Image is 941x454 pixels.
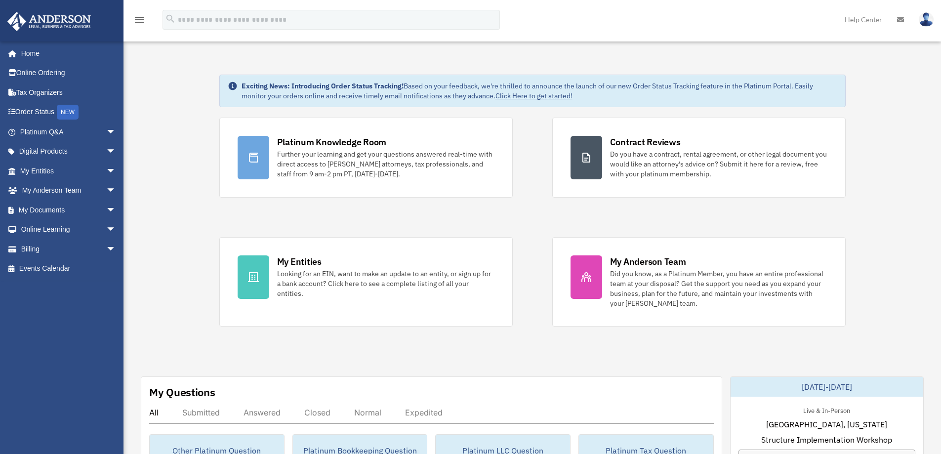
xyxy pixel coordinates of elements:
div: All [149,408,159,417]
a: menu [133,17,145,26]
i: menu [133,14,145,26]
div: Contract Reviews [610,136,681,148]
a: Online Ordering [7,63,131,83]
div: Submitted [182,408,220,417]
a: Billingarrow_drop_down [7,239,131,259]
a: My Entitiesarrow_drop_down [7,161,131,181]
div: My Anderson Team [610,255,686,268]
img: Anderson Advisors Platinum Portal [4,12,94,31]
div: Do you have a contract, rental agreement, or other legal document you would like an attorney's ad... [610,149,827,179]
a: My Anderson Team Did you know, as a Platinum Member, you have an entire professional team at your... [552,237,846,327]
i: search [165,13,176,24]
a: Platinum Q&Aarrow_drop_down [7,122,131,142]
div: Looking for an EIN, want to make an update to an entity, or sign up for a bank account? Click her... [277,269,494,298]
span: arrow_drop_down [106,181,126,201]
div: Further your learning and get your questions answered real-time with direct access to [PERSON_NAM... [277,149,494,179]
span: arrow_drop_down [106,220,126,240]
span: [GEOGRAPHIC_DATA], [US_STATE] [766,418,887,430]
a: My Anderson Teamarrow_drop_down [7,181,131,201]
div: Normal [354,408,381,417]
div: Did you know, as a Platinum Member, you have an entire professional team at your disposal? Get th... [610,269,827,308]
a: My Documentsarrow_drop_down [7,200,131,220]
a: Click Here to get started! [495,91,573,100]
a: Home [7,43,126,63]
div: [DATE]-[DATE] [731,377,923,397]
span: Structure Implementation Workshop [761,434,892,446]
div: Expedited [405,408,443,417]
a: Order StatusNEW [7,102,131,123]
a: Tax Organizers [7,83,131,102]
div: NEW [57,105,79,120]
a: Platinum Knowledge Room Further your learning and get your questions answered real-time with dire... [219,118,513,198]
div: My Entities [277,255,322,268]
a: Contract Reviews Do you have a contract, rental agreement, or other legal document you would like... [552,118,846,198]
a: Digital Productsarrow_drop_down [7,142,131,162]
a: Events Calendar [7,259,131,279]
div: Live & In-Person [795,405,858,415]
span: arrow_drop_down [106,122,126,142]
div: Closed [304,408,330,417]
a: Online Learningarrow_drop_down [7,220,131,240]
a: My Entities Looking for an EIN, want to make an update to an entity, or sign up for a bank accoun... [219,237,513,327]
img: User Pic [919,12,934,27]
div: Platinum Knowledge Room [277,136,387,148]
div: Answered [244,408,281,417]
div: My Questions [149,385,215,400]
strong: Exciting News: Introducing Order Status Tracking! [242,82,404,90]
span: arrow_drop_down [106,200,126,220]
span: arrow_drop_down [106,239,126,259]
span: arrow_drop_down [106,161,126,181]
span: arrow_drop_down [106,142,126,162]
div: Based on your feedback, we're thrilled to announce the launch of our new Order Status Tracking fe... [242,81,837,101]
